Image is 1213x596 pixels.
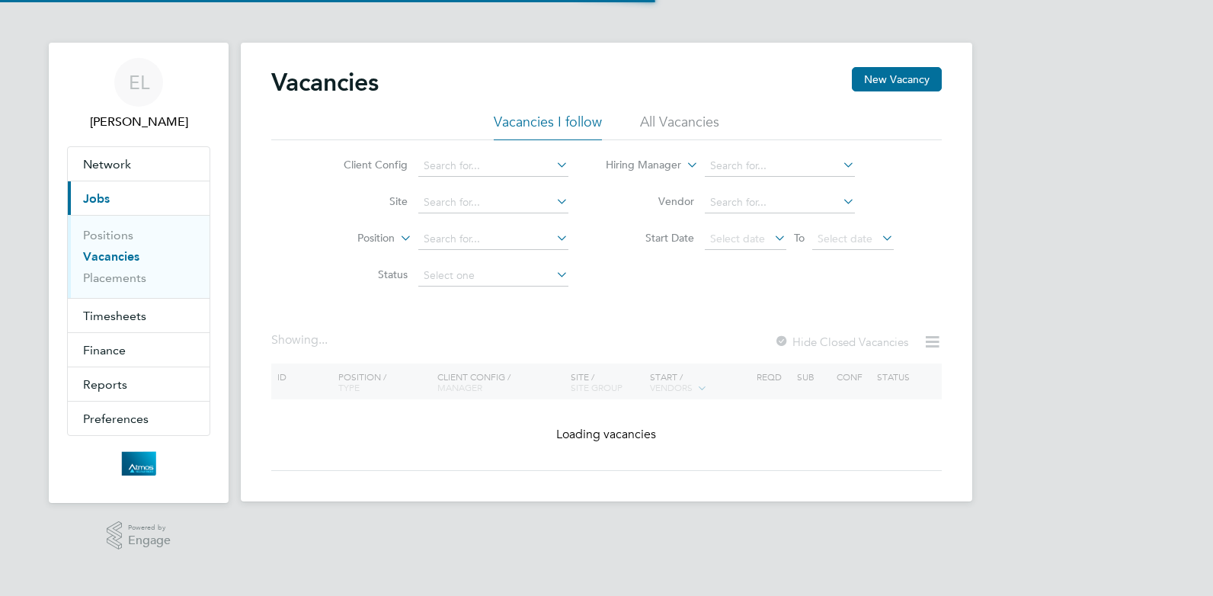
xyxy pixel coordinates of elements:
[320,158,408,171] label: Client Config
[107,521,171,550] a: Powered byEngage
[271,332,331,348] div: Showing
[271,67,379,98] h2: Vacancies
[68,333,210,367] button: Finance
[418,265,568,287] input: Select one
[49,43,229,503] nav: Main navigation
[774,335,908,349] label: Hide Closed Vacancies
[318,332,328,348] span: ...
[418,229,568,250] input: Search for...
[307,231,395,246] label: Position
[68,402,210,435] button: Preferences
[67,58,210,131] a: EL[PERSON_NAME]
[818,232,872,245] span: Select date
[606,194,694,208] label: Vendor
[83,412,149,426] span: Preferences
[789,228,809,248] span: To
[67,451,210,476] a: Go to home page
[83,228,133,242] a: Positions
[68,181,210,215] button: Jobs
[418,155,568,177] input: Search for...
[68,367,210,401] button: Reports
[67,113,210,131] span: Emma Longstaff
[640,113,719,140] li: All Vacancies
[68,299,210,332] button: Timesheets
[494,113,602,140] li: Vacancies I follow
[852,67,942,91] button: New Vacancy
[83,271,146,285] a: Placements
[418,192,568,213] input: Search for...
[121,451,155,476] img: atmosrecruitment-logo-retina.png
[83,309,146,323] span: Timesheets
[83,249,139,264] a: Vacancies
[83,191,110,206] span: Jobs
[705,192,855,213] input: Search for...
[128,534,171,547] span: Engage
[128,521,171,534] span: Powered by
[129,72,149,92] span: EL
[705,155,855,177] input: Search for...
[594,158,681,173] label: Hiring Manager
[83,377,127,392] span: Reports
[83,157,131,171] span: Network
[710,232,765,245] span: Select date
[83,343,126,357] span: Finance
[606,231,694,245] label: Start Date
[320,268,408,281] label: Status
[68,215,210,298] div: Jobs
[320,194,408,208] label: Site
[68,147,210,181] button: Network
